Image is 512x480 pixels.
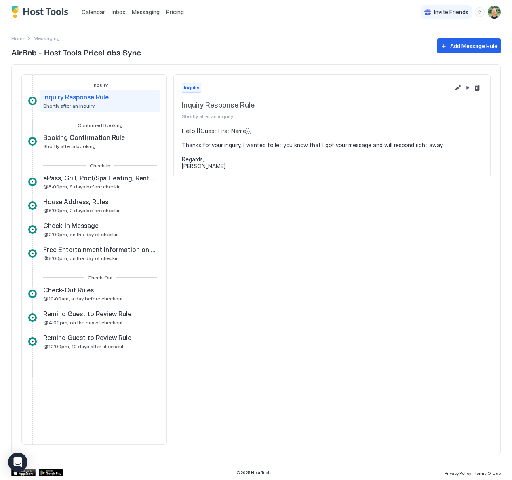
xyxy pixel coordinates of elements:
[43,103,95,109] span: Shortly after an inquiry
[34,35,60,41] span: Breadcrumb
[472,83,482,93] button: Delete message rule
[450,42,497,50] div: Add Message Rule
[43,133,125,142] span: Booking Confirmation Rule
[475,7,485,17] div: menu
[445,468,471,477] a: Privacy Policy
[132,8,160,16] a: Messaging
[166,8,184,16] span: Pricing
[43,222,99,230] span: Check-In Message
[474,468,501,477] a: Terms Of Use
[93,82,108,88] span: Inquiry
[463,83,472,93] button: Pause Message Rule
[39,469,63,476] a: Google Play Store
[182,101,450,110] span: Inquiry Response Rule
[43,296,123,302] span: @10:00am, a day before checkout
[43,174,155,182] span: ePass, Grill, Pool/Spa Heating, Rentals
[182,113,450,119] span: Shortly after an inquiry
[43,184,121,190] span: @8:00pm, 6 days before checkin
[236,470,272,475] span: © 2025 Host Tools
[11,34,25,42] div: Breadcrumb
[112,8,125,15] span: Inbox
[43,310,131,318] span: Remind Guest to Review Rule
[11,36,25,42] span: Home
[43,207,121,214] span: @8:00pm, 2 days before checkin
[43,143,96,149] span: Shortly after a booking
[434,8,468,16] span: Invite Friends
[43,286,94,294] span: Check-Out Rules
[8,453,27,472] div: Open Intercom Messenger
[437,38,501,53] button: Add Message Rule
[11,46,429,58] span: AirBnb - Host Tools PriceLabs Sync
[78,122,123,128] span: Confirmed Booking
[445,471,471,476] span: Privacy Policy
[43,255,119,261] span: @8:00pm, on the day of checkin
[43,245,155,254] span: Free Entertainment Information on Check-in Night
[43,198,108,206] span: House Address, Rules
[82,8,105,15] span: Calendar
[182,127,482,170] pre: Hello {{Guest First Name}}, Thanks for your inquiry, I wanted to let you know that I got your mes...
[453,83,463,93] button: Edit message rule
[184,84,199,91] span: Inquiry
[43,231,119,237] span: @2:00pm, on the day of checkin
[11,34,25,42] a: Home
[474,471,501,476] span: Terms Of Use
[11,6,72,18] a: Host Tools Logo
[43,93,109,101] span: Inquiry Response Rule
[88,275,113,281] span: Check-Out
[43,334,131,342] span: Remind Guest to Review Rule
[43,343,124,349] span: @12:00pm, 10 days after checkout
[43,319,123,326] span: @4:00pm, on the day of checkout
[112,8,125,16] a: Inbox
[90,163,110,169] span: Check-In
[82,8,105,16] a: Calendar
[132,8,160,15] span: Messaging
[488,6,501,19] div: User profile
[11,469,36,476] a: App Store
